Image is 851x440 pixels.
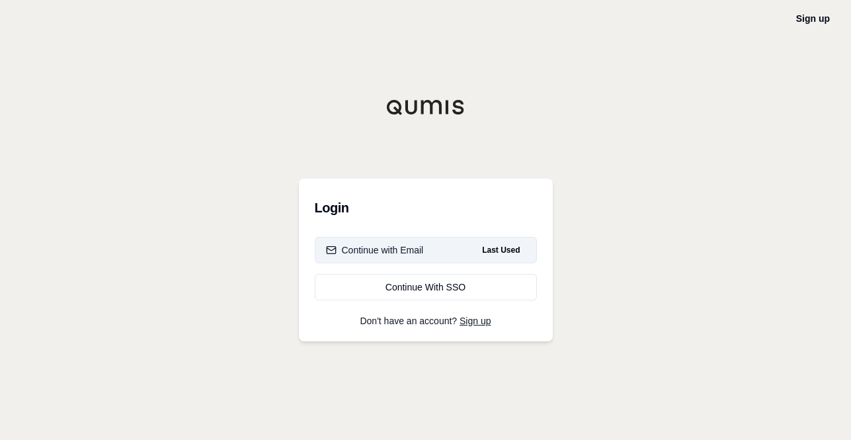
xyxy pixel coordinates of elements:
span: Last Used [477,242,525,258]
button: Continue with EmailLast Used [315,237,537,263]
p: Don't have an account? [315,316,537,326]
div: Continue With SSO [326,281,526,294]
div: Continue with Email [326,243,424,257]
a: Continue With SSO [315,274,537,300]
a: Sign up [460,316,491,326]
a: Sign up [796,13,830,24]
h3: Login [315,195,537,221]
img: Qumis [386,99,466,115]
